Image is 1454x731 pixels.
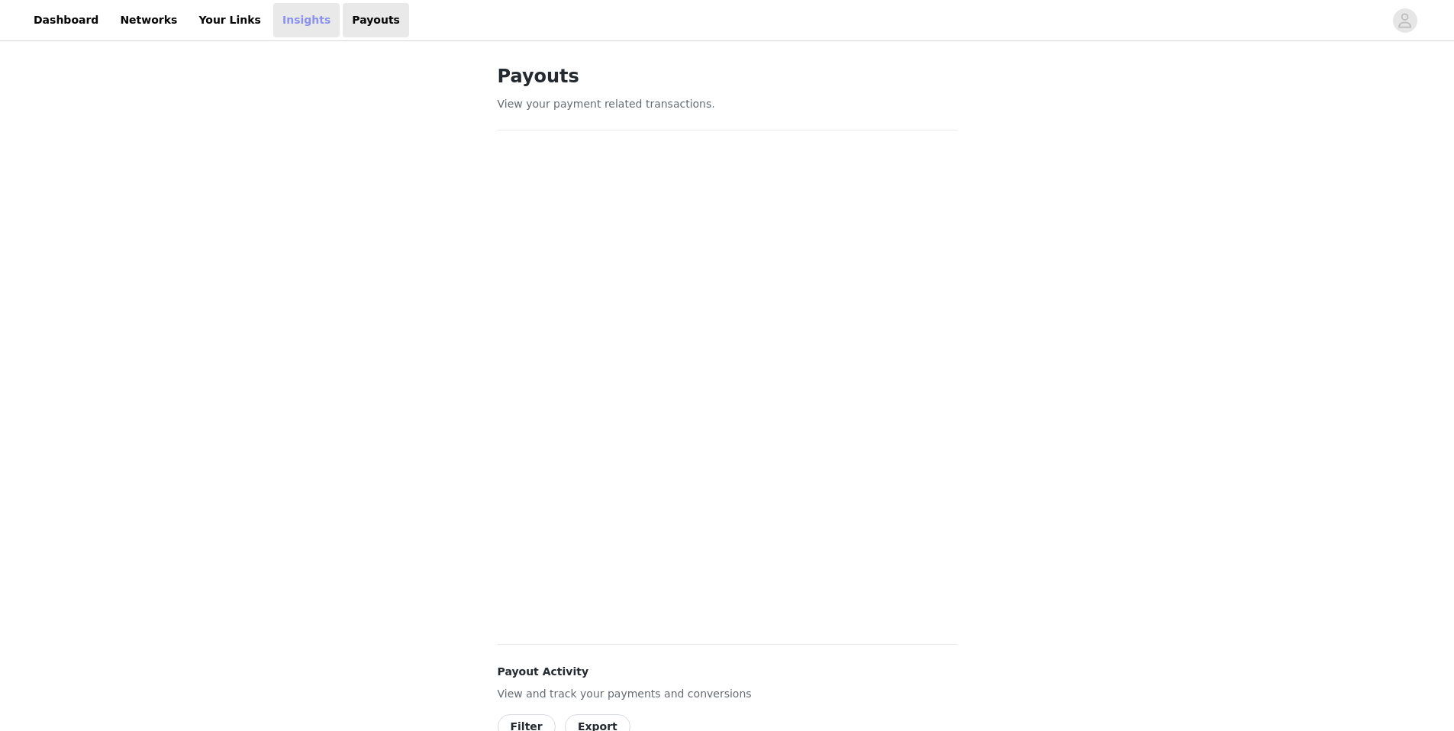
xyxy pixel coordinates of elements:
a: Dashboard [24,3,108,37]
a: Networks [111,3,186,37]
a: Insights [273,3,340,37]
h4: Payout Activity [498,664,957,680]
a: Payouts [343,3,409,37]
h1: Payouts [498,63,957,90]
a: Your Links [189,3,270,37]
p: View your payment related transactions. [498,96,957,112]
p: View and track your payments and conversions [498,686,957,702]
div: avatar [1398,8,1412,33]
